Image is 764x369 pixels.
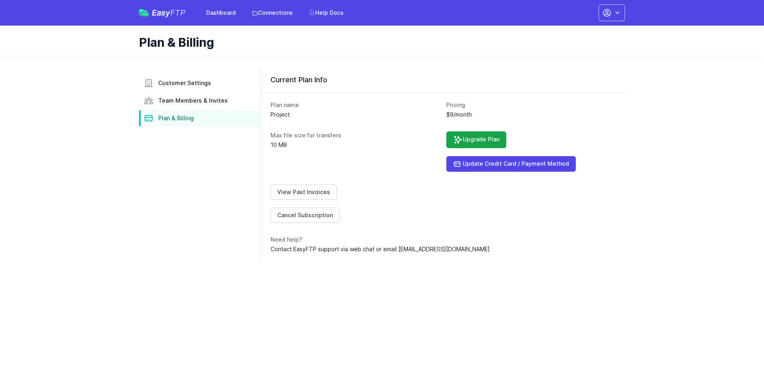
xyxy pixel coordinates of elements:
img: easyftp_logo.png [139,9,149,16]
dd: Contact EasyFTP support via web chat or email [EMAIL_ADDRESS][DOMAIN_NAME] [271,245,615,253]
dt: Plan name [271,101,440,109]
span: Customer Settings [158,79,211,87]
dt: Need help? [271,236,615,244]
span: Plan & Billing [158,114,194,122]
dd: Project [271,111,440,119]
a: View Past Invoices [271,184,337,200]
a: Cancel Subscription [271,208,340,223]
span: Easy [152,9,185,17]
dt: Max file size for transfers [271,131,440,139]
h1: Plan & Billing [139,35,619,50]
dd: $9/month [446,111,616,119]
a: Dashboard [201,6,241,20]
h3: Current Plan Info [271,75,615,85]
a: Update Credit Card / Payment Method [446,156,576,172]
a: EasyFTP [139,9,185,17]
a: Team Members & Invites [139,93,261,109]
a: Plan & Billing [139,110,261,126]
dt: Pricing [446,101,616,109]
a: Customer Settings [139,75,261,91]
a: Connections [247,6,298,20]
dd: 10 MB [271,141,440,149]
a: Upgrade Plan [446,131,506,148]
span: Team Members & Invites [158,97,228,105]
span: FTP [170,8,185,18]
a: Help Docs [304,6,348,20]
